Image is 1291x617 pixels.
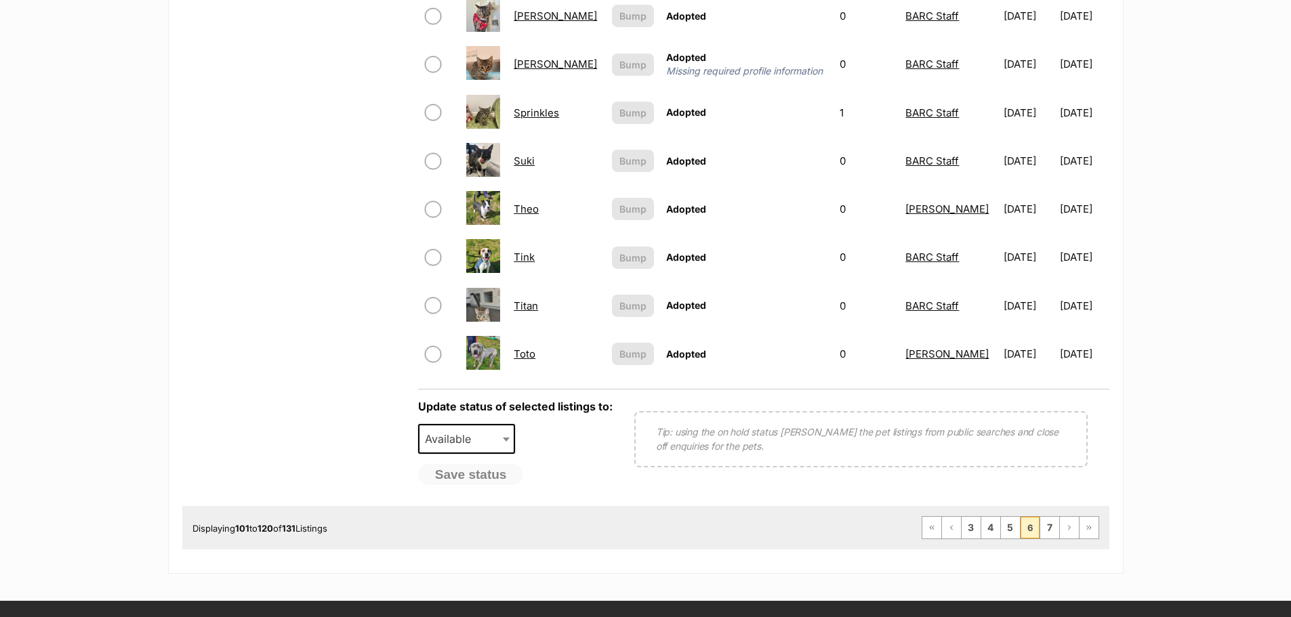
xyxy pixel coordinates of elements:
td: 0 [834,331,899,377]
button: Bump [612,295,654,317]
strong: 101 [235,523,249,534]
td: 0 [834,186,899,232]
button: Bump [612,150,654,172]
td: [DATE] [998,137,1058,184]
span: Bump [619,154,647,168]
a: Last page [1080,517,1099,538]
td: 1 [834,89,899,136]
button: Bump [612,102,654,124]
a: Next page [1060,517,1079,538]
span: Available [419,429,485,448]
a: Page 3 [962,517,981,538]
a: Sprinkles [514,106,559,119]
a: [PERSON_NAME] [905,347,989,360]
span: Missing required profile information [666,64,827,78]
span: Bump [619,299,647,313]
button: Bump [612,247,654,269]
td: [DATE] [1060,41,1108,87]
td: [DATE] [1060,89,1108,136]
td: [DATE] [998,89,1058,136]
span: Adopted [666,106,706,118]
strong: 131 [282,523,295,534]
span: Adopted [666,203,706,215]
a: BARC Staff [905,154,959,167]
p: Tip: using the on hold status [PERSON_NAME] the pet listings from public searches and close off e... [656,425,1066,453]
span: Bump [619,251,647,265]
nav: Pagination [922,516,1099,539]
a: Tink [514,251,535,263]
a: Page 5 [1001,517,1020,538]
a: Previous page [942,517,961,538]
td: [DATE] [998,331,1058,377]
span: Bump [619,9,647,23]
a: BARC Staff [905,299,959,312]
span: Adopted [666,51,706,63]
button: Save status [418,464,524,486]
button: Bump [612,5,654,27]
span: Adopted [666,348,706,360]
span: Adopted [666,299,706,311]
span: Adopted [666,10,706,22]
span: Available [418,424,516,454]
a: BARC Staff [905,58,959,70]
a: Theo [514,203,539,215]
span: Displaying to of Listings [192,523,327,534]
a: Titan [514,299,538,312]
a: Page 7 [1040,517,1059,538]
span: Bump [619,58,647,72]
td: [DATE] [998,41,1058,87]
button: Bump [612,343,654,365]
a: Toto [514,347,535,360]
a: [PERSON_NAME] [514,58,597,70]
label: Update status of selected listings to: [418,400,613,413]
a: First page [922,517,941,538]
td: [DATE] [998,282,1058,329]
a: BARC Staff [905,106,959,119]
td: [DATE] [998,186,1058,232]
span: Bump [619,202,647,216]
a: [PERSON_NAME] [514,9,597,22]
span: Adopted [666,155,706,167]
td: 0 [834,234,899,280]
td: [DATE] [1060,186,1108,232]
button: Bump [612,198,654,220]
td: 0 [834,137,899,184]
a: BARC Staff [905,251,959,263]
td: [DATE] [1060,331,1108,377]
td: [DATE] [1060,137,1108,184]
span: Adopted [666,251,706,263]
a: BARC Staff [905,9,959,22]
span: Bump [619,106,647,120]
strong: 120 [258,523,273,534]
a: Suki [514,154,535,167]
td: 0 [834,41,899,87]
a: Page 4 [981,517,1000,538]
td: [DATE] [1060,234,1108,280]
td: [DATE] [998,234,1058,280]
button: Bump [612,54,654,76]
span: Page 6 [1021,517,1040,538]
span: Bump [619,347,647,361]
td: [DATE] [1060,282,1108,329]
td: 0 [834,282,899,329]
a: [PERSON_NAME] [905,203,989,215]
